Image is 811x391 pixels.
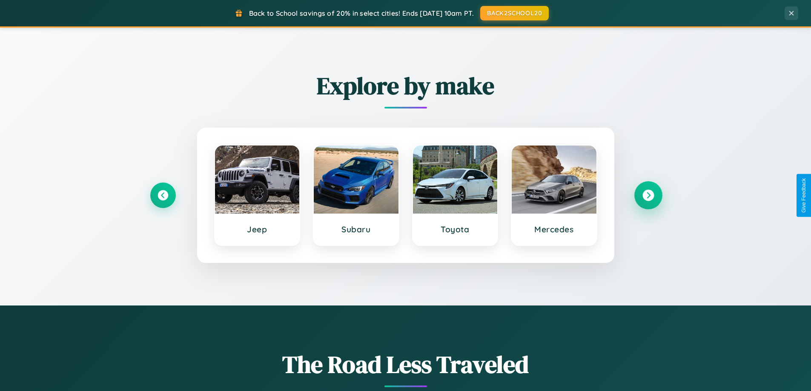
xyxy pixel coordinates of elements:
[150,69,661,102] h2: Explore by make
[249,9,474,17] span: Back to School savings of 20% in select cities! Ends [DATE] 10am PT.
[421,224,489,234] h3: Toyota
[520,224,588,234] h3: Mercedes
[801,178,807,213] div: Give Feedback
[480,6,549,20] button: BACK2SCHOOL20
[224,224,291,234] h3: Jeep
[150,348,661,381] h1: The Road Less Traveled
[322,224,390,234] h3: Subaru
